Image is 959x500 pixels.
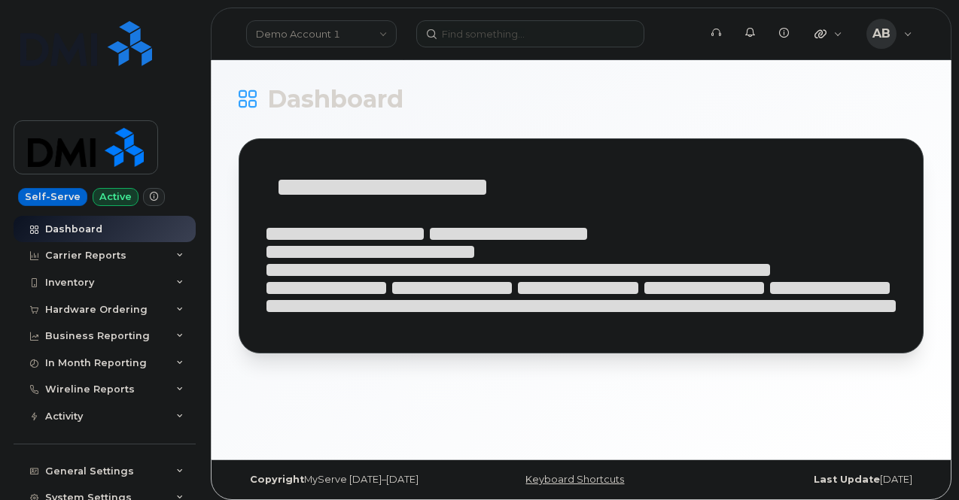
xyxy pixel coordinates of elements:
span: Dashboard [267,88,403,111]
div: MyServe [DATE]–[DATE] [239,474,467,486]
strong: Copyright [250,474,304,485]
strong: Last Update [814,474,880,485]
a: Keyboard Shortcuts [525,474,624,485]
div: [DATE] [696,474,924,486]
